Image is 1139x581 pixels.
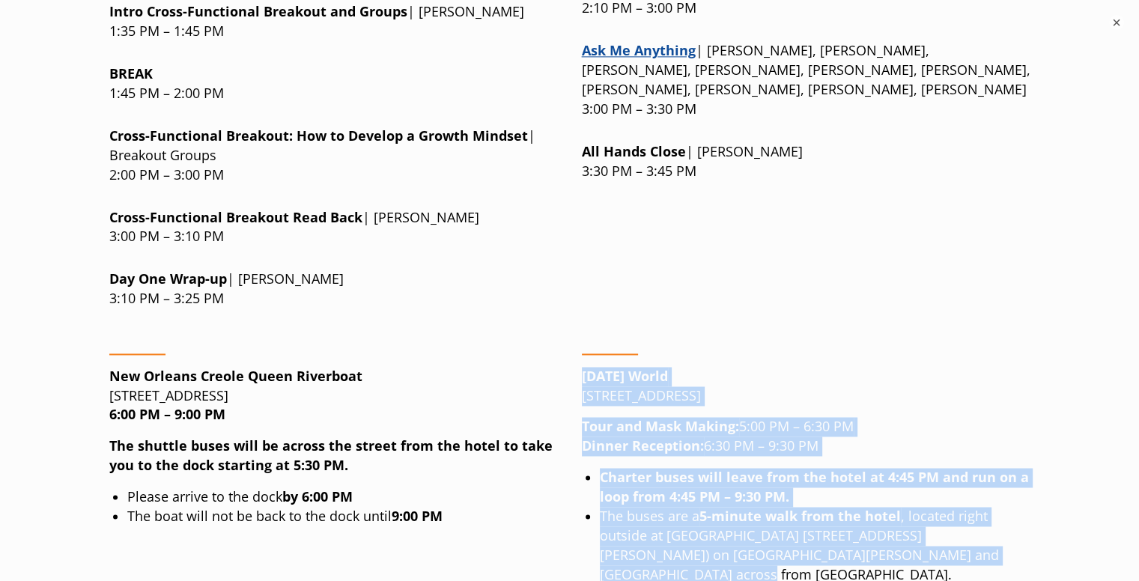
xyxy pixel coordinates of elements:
[109,208,362,226] strong: t Read Back
[582,41,1030,119] p: | [PERSON_NAME], [PERSON_NAME], [PERSON_NAME], [PERSON_NAME], [PERSON_NAME], [PERSON_NAME], [PERS...
[109,436,553,474] strong: The shuttle buses will be across the street from the hotel to take you to the dock starting at 5:...
[109,127,558,185] p: | Breakout Groups 2:00 PM – 3:00 PM
[109,270,558,308] p: | [PERSON_NAME] 3:10 PM – 3:25 PM
[582,142,1030,181] p: | [PERSON_NAME] 3:30 PM – 3:45 PM
[600,468,1029,505] strong: Charter buses will leave from the hotel at 4:45 PM and run on a loop from 4:45 PM – 9:30 PM.
[307,127,528,145] strong: ow to Develop a Growth Mindset
[109,270,227,288] strong: Day One Wrap-up
[109,367,558,425] p: [STREET_ADDRESS]
[109,127,528,145] strong: Cross-Functional Breakout: H
[109,208,558,247] p: | [PERSON_NAME] 3:00 PM – 3:10 PM
[282,487,353,505] strong: by 6:00 PM
[109,367,362,385] strong: New Orleans Creole Queen Riverboat
[582,41,696,59] a: Link opens in a new window
[699,507,901,525] strong: 5-minute walk from the hotel
[109,64,153,82] strong: BREAK
[109,208,283,226] strong: Cross-Functional Breakou
[582,436,704,454] strong: Dinner Reception:
[582,417,1030,456] p: 5:00 PM – 6:30 PM 6:30 PM – 9:30 PM
[582,417,739,435] strong: Tour and Mask Making:
[1109,15,1124,30] button: ×
[109,405,225,423] strong: 6:00 PM – 9:00 PM
[392,507,443,525] strong: 9:00 PM
[582,142,686,160] strong: All Hands Close
[582,367,1030,406] p: [STREET_ADDRESS]
[582,367,668,385] strong: [DATE] World
[109,64,558,103] p: 1:45 PM – 2:00 PM
[127,487,558,507] li: Please arrive to the dock
[127,507,558,526] li: The boat will not be back to the dock until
